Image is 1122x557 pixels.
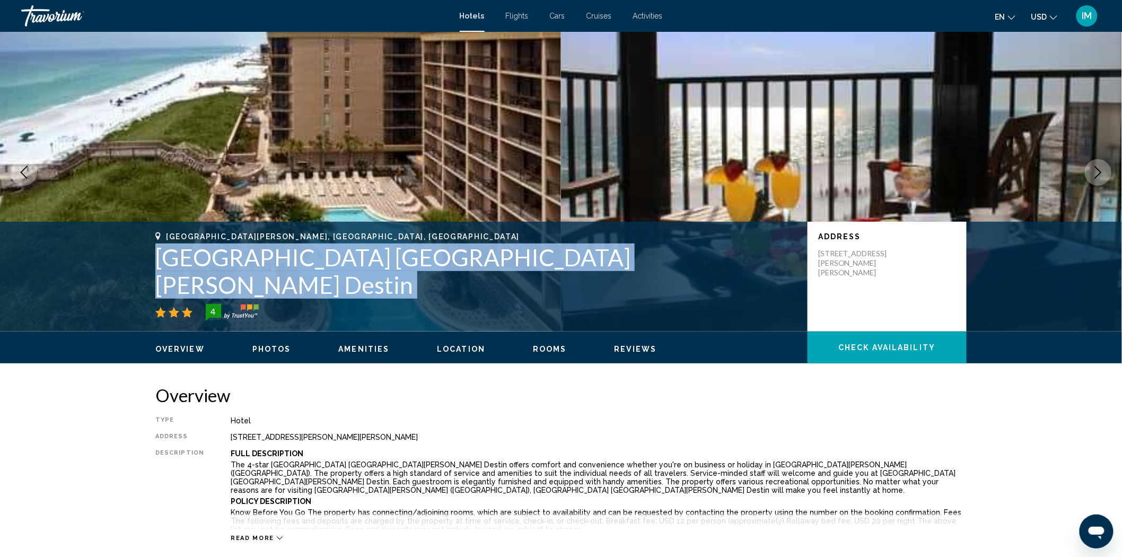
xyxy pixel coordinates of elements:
button: Amenities [338,344,389,354]
span: en [995,13,1005,21]
button: Next image [1085,159,1111,186]
span: Photos [252,345,291,353]
span: Amenities [338,345,389,353]
div: Type [155,416,204,425]
a: Cars [550,12,565,20]
span: IM [1082,11,1092,21]
button: Photos [252,344,291,354]
a: Travorium [21,5,449,27]
p: [STREET_ADDRESS][PERSON_NAME][PERSON_NAME] [818,249,903,277]
button: User Menu [1073,5,1101,27]
span: Check Availability [839,344,936,352]
div: Hotel [231,416,967,425]
div: Address [155,433,204,441]
iframe: Кнопка запуска окна обмена сообщениями [1080,515,1114,549]
div: 4 [203,305,224,318]
span: Read more [231,535,274,542]
a: Flights [506,12,529,20]
a: Cruises [586,12,612,20]
span: Location [437,345,485,353]
span: USD [1031,13,1047,21]
button: Overview [155,344,205,354]
span: Rooms [533,345,567,353]
p: The 4-star [GEOGRAPHIC_DATA] [GEOGRAPHIC_DATA][PERSON_NAME] Destin offers comfort and convenience... [231,460,967,494]
div: Description [155,449,204,529]
h2: Overview [155,385,967,406]
a: Activities [633,12,663,20]
a: Hotels [460,12,485,20]
p: Know Before You Go The property has connecting/adjoining rooms, which are subject to availability... [231,508,967,534]
span: [GEOGRAPHIC_DATA][PERSON_NAME], [GEOGRAPHIC_DATA], [GEOGRAPHIC_DATA] [166,232,520,241]
button: Location [437,344,485,354]
span: Reviews [615,345,657,353]
button: Read more [231,534,283,542]
span: Overview [155,345,205,353]
button: Change language [995,9,1015,24]
button: Check Availability [808,332,967,363]
button: Rooms [533,344,567,354]
button: Change currency [1031,9,1057,24]
button: Previous image [11,159,37,186]
h1: [GEOGRAPHIC_DATA] [GEOGRAPHIC_DATA][PERSON_NAME] Destin [155,243,797,299]
img: trustyou-badge-hor.svg [206,304,259,321]
p: Address [818,232,956,241]
button: Reviews [615,344,657,354]
b: Policy Description [231,497,311,506]
b: Full Description [231,449,303,458]
div: [STREET_ADDRESS][PERSON_NAME][PERSON_NAME] [231,433,967,441]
